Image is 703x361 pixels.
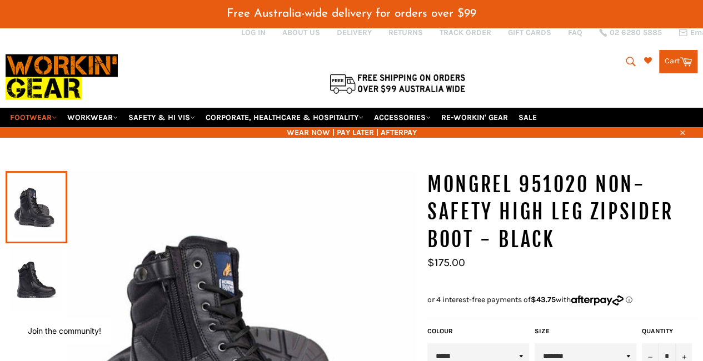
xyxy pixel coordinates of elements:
a: 02 6280 5885 [599,29,662,37]
a: ABOUT US [282,27,320,38]
span: 02 6280 5885 [610,29,662,37]
a: DELIVERY [337,27,372,38]
a: CORPORATE, HEALTHCARE & HOSPITALITY [201,108,368,127]
span: WEAR NOW | PAY LATER | AFTERPAY [6,127,697,138]
img: MONGREL 951020 Non-Safety High Leg Zipsider Boot - Black - Workin' Gear [11,249,62,310]
a: GIFT CARDS [508,27,551,38]
img: Flat $9.95 shipping Australia wide [328,72,467,95]
a: TRACK ORDER [440,27,491,38]
a: RE-WORKIN' GEAR [437,108,512,127]
a: SALE [514,108,541,127]
a: Cart [659,50,697,73]
a: Log in [241,28,266,37]
h1: MONGREL 951020 Non-Safety High Leg Zipsider Boot - Black [427,171,697,254]
label: COLOUR [427,327,529,336]
a: ACCESSORIES [370,108,435,127]
button: Join the community! [28,326,101,335]
label: Size [535,327,636,336]
a: FOOTWEAR [6,108,61,127]
a: FAQ [568,27,582,38]
a: WORKWEAR [63,108,122,127]
label: Quantity [642,327,692,336]
span: Free Australia-wide delivery for orders over $99 [227,8,476,19]
span: $175.00 [427,256,465,269]
a: RETURNS [388,27,423,38]
img: Workin Gear leaders in Workwear, Safety Boots, PPE, Uniforms. Australia's No.1 in Workwear [6,47,118,107]
a: SAFETY & HI VIS [124,108,200,127]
